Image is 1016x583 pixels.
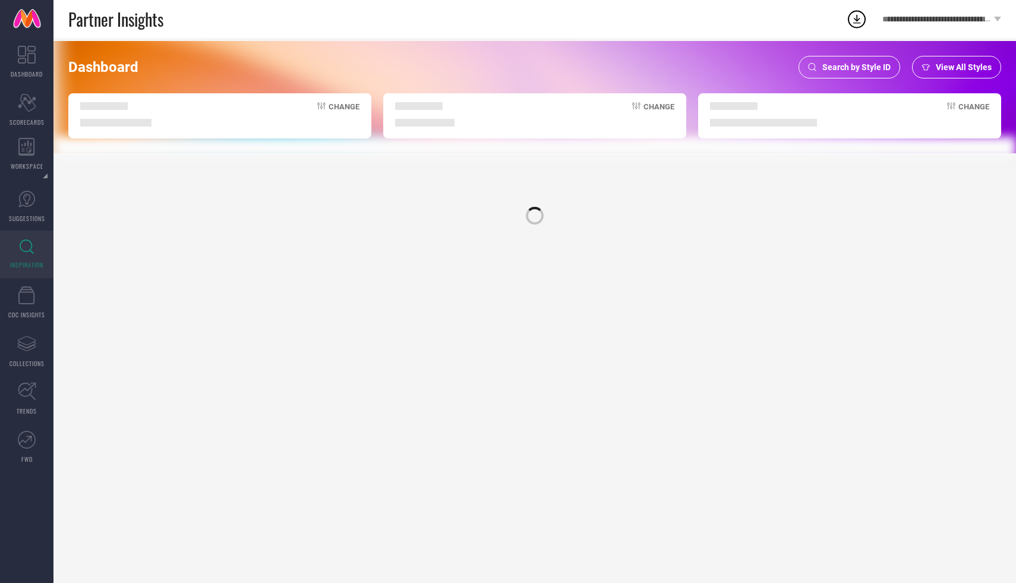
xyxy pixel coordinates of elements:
[8,310,45,319] span: CDC INSIGHTS
[11,70,43,78] span: DASHBOARD
[10,260,43,269] span: INSPIRATION
[822,62,891,72] span: Search by Style ID
[10,118,45,127] span: SCORECARDS
[11,162,43,171] span: WORKSPACE
[9,214,45,223] span: SUGGESTIONS
[846,8,867,30] div: Open download list
[68,59,138,75] span: Dashboard
[643,102,674,127] span: Change
[958,102,989,127] span: Change
[68,7,163,31] span: Partner Insights
[21,455,33,464] span: FWD
[10,359,45,368] span: COLLECTIONS
[17,406,37,415] span: TRENDS
[936,62,992,72] span: View All Styles
[329,102,359,127] span: Change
